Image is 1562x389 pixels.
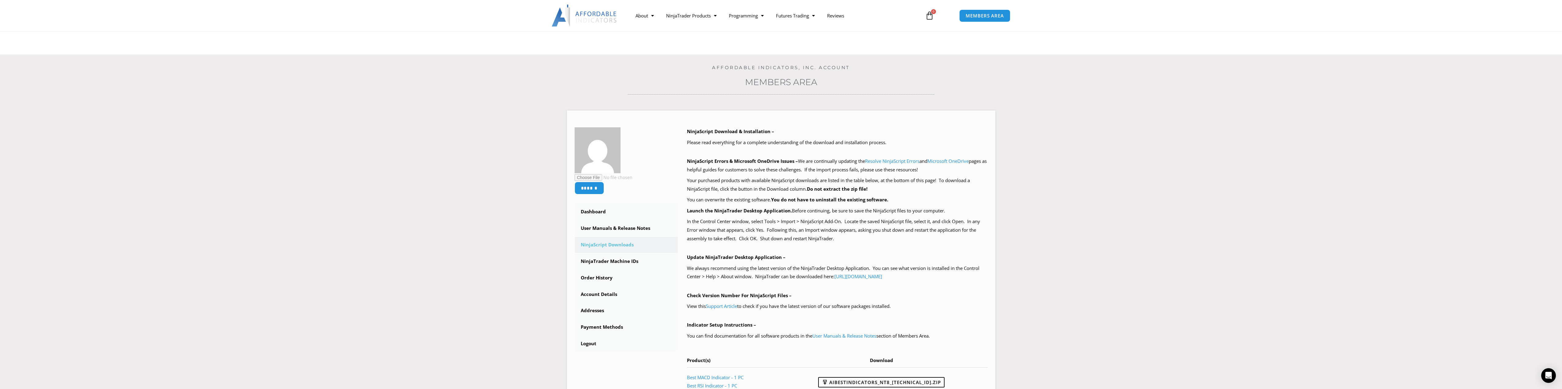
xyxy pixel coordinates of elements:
[818,377,945,387] a: AIBestIndicators_NT8_[TECHNICAL_ID].zip
[575,253,678,269] a: NinjaTrader Machine IDs
[870,357,893,363] span: Download
[687,357,710,363] span: Product(s)
[687,128,774,134] b: NinjaScript Download & Installation –
[575,303,678,319] a: Addresses
[629,9,918,23] nav: Menu
[687,158,798,164] b: NinjaScript Errors & Microsoft OneDrive Issues –
[687,254,785,260] b: Update NinjaTrader Desktop Application –
[865,158,919,164] a: Resolve NinjaScript Errors
[1541,368,1556,383] div: Open Intercom Messenger
[687,374,744,380] a: Best MACD Indicator - 1 PC
[807,186,867,192] b: Do not extract the zip file!
[687,264,988,281] p: We always recommend using the latest version of the NinjaTrader Desktop Application. You can see ...
[931,9,936,14] span: 0
[687,383,737,389] a: Best RSI Indicator - 1 PC
[575,270,678,286] a: Order History
[821,9,850,23] a: Reviews
[966,13,1004,18] span: MEMBERS AREA
[687,322,756,328] b: Indicator Setup Instructions –
[706,303,737,309] a: Support Article
[660,9,723,23] a: NinjaTrader Products
[771,196,888,203] b: You do not have to uninstall the existing software.
[575,204,678,352] nav: Account pages
[723,9,770,23] a: Programming
[687,292,792,298] b: Check Version Number For NinjaScript Files –
[687,302,988,311] p: View this to check if you have the latest version of our software packages installed.
[812,333,876,339] a: User Manuals & Release Notes
[687,196,988,204] p: You can overwrite the existing software.
[687,138,988,147] p: Please read everything for a complete understanding of the download and installation process.
[687,176,988,193] p: Your purchased products with available NinjaScript downloads are listed in the table below, at th...
[745,77,817,87] a: Members Area
[575,286,678,302] a: Account Details
[712,65,850,70] a: Affordable Indicators, Inc. Account
[575,204,678,220] a: Dashboard
[834,273,882,279] a: [URL][DOMAIN_NAME]
[916,7,943,24] a: 0
[927,158,969,164] a: Microsoft OneDrive
[687,217,988,243] p: In the Control Center window, select Tools > Import > NinjaScript Add-On. Locate the saved NinjaS...
[575,220,678,236] a: User Manuals & Release Notes
[575,336,678,352] a: Logout
[629,9,660,23] a: About
[575,127,621,173] img: 312c3d7f3b96b39fe255a3e15d9cb9013fbd151d57f4a624bd025fde0599bdaf
[687,332,988,340] p: You can find documentation for all software products in the section of Members Area.
[770,9,821,23] a: Futures Trading
[575,319,678,335] a: Payment Methods
[687,208,792,214] b: Launch the NinjaTrader Desktop Application.
[959,9,1010,22] a: MEMBERS AREA
[687,207,988,215] p: Before continuing, be sure to save the NinjaScript files to your computer.
[552,5,617,27] img: LogoAI | Affordable Indicators – NinjaTrader
[575,237,678,253] a: NinjaScript Downloads
[687,157,988,174] p: We are continually updating the and pages as helpful guides for customers to solve these challeng...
